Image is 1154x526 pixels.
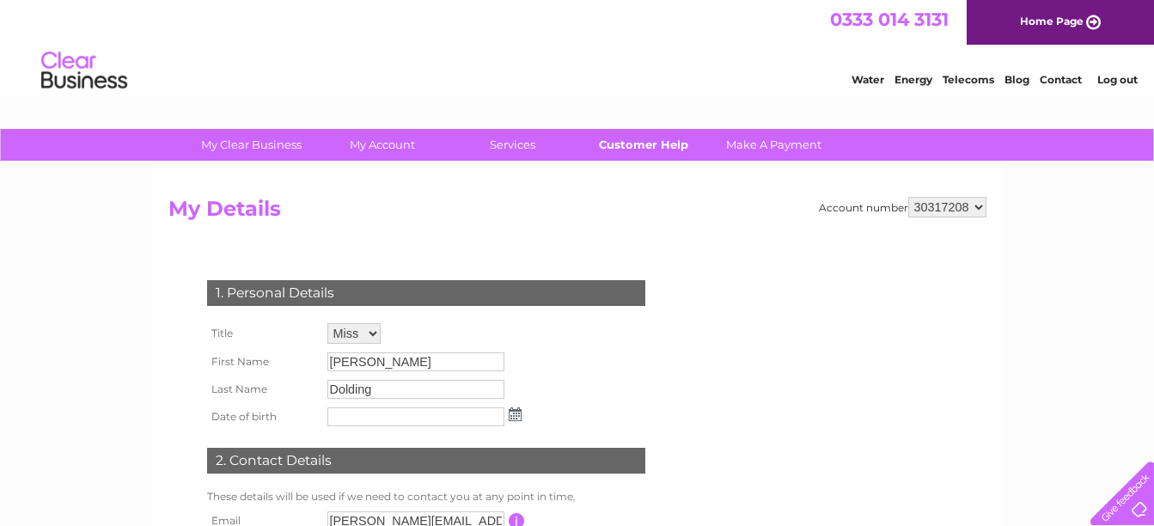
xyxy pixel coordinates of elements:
[172,9,984,83] div: Clear Business is a trading name of Verastar Limited (registered in [GEOGRAPHIC_DATA] No. 3667643...
[203,348,323,376] th: First Name
[1040,73,1082,86] a: Contact
[203,486,650,507] td: These details will be used if we need to contact you at any point in time.
[943,73,994,86] a: Telecoms
[703,129,845,161] a: Make A Payment
[509,407,522,421] img: ...
[895,73,932,86] a: Energy
[40,45,128,97] img: logo.png
[203,376,323,403] th: Last Name
[168,197,986,229] h2: My Details
[572,129,714,161] a: Customer Help
[180,129,322,161] a: My Clear Business
[311,129,453,161] a: My Account
[1097,73,1138,86] a: Log out
[203,319,323,348] th: Title
[442,129,583,161] a: Services
[207,448,645,474] div: 2. Contact Details
[830,9,949,30] a: 0333 014 3131
[852,73,884,86] a: Water
[1004,73,1029,86] a: Blog
[819,197,986,217] div: Account number
[207,280,645,306] div: 1. Personal Details
[203,403,323,431] th: Date of birth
